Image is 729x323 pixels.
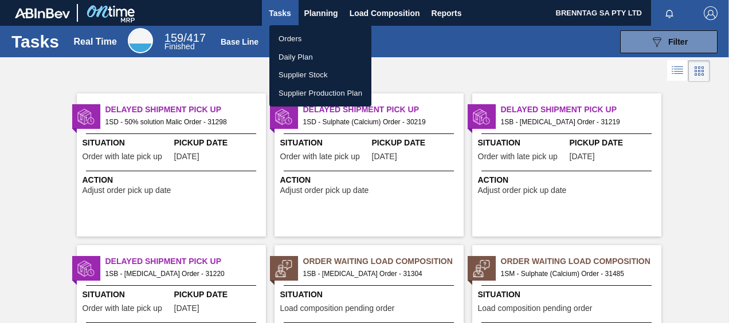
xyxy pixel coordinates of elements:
a: Orders [269,30,371,48]
a: Supplier Stock [269,66,371,84]
a: Daily Plan [269,48,371,66]
a: Supplier Production Plan [269,84,371,103]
